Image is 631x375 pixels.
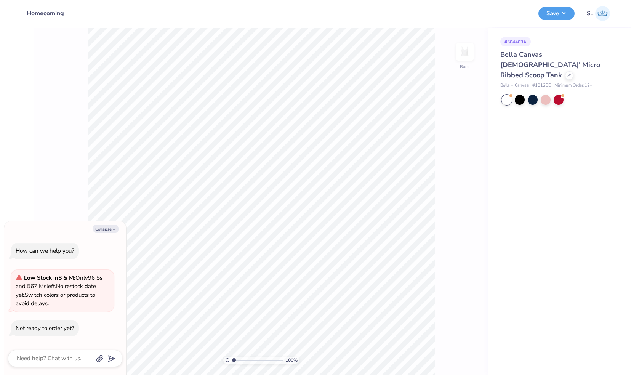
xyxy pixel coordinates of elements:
span: Minimum Order: 12 + [554,82,593,89]
img: Back [457,44,472,59]
strong: Low Stock in S & M : [24,274,75,282]
input: Untitled Design [21,6,77,21]
a: SL [587,6,610,21]
span: 100 % [285,357,298,364]
span: # 1012BE [532,82,551,89]
span: Only 96 Ss and 567 Ms left. Switch colors or products to avoid delays. [16,274,102,308]
div: # 504403A [500,37,531,46]
span: No restock date yet. [16,282,96,299]
div: Not ready to order yet? [16,324,74,332]
span: Bella + Canvas [500,82,529,89]
span: Bella Canvas [DEMOGRAPHIC_DATA]' Micro Ribbed Scoop Tank [500,50,600,80]
button: Collapse [93,225,119,233]
button: Save [538,7,575,20]
img: Siqi Li [595,6,610,21]
div: Back [460,63,470,70]
div: How can we help you? [16,247,74,255]
span: SL [587,9,593,18]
